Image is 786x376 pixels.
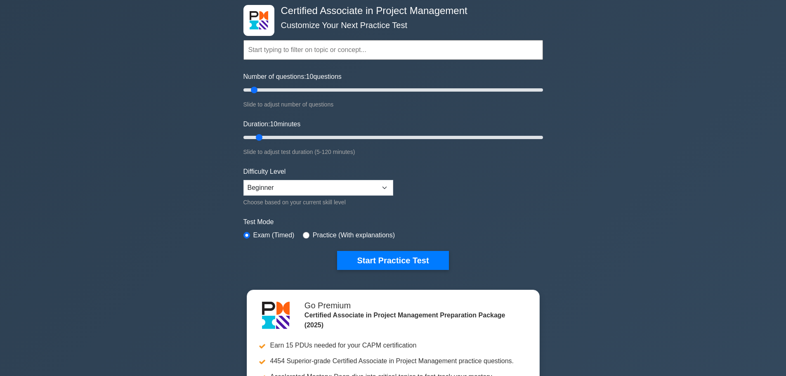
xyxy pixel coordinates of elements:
label: Difficulty Level [243,167,286,177]
label: Practice (With explanations) [313,230,395,240]
div: Choose based on your current skill level [243,197,393,207]
h4: Certified Associate in Project Management [278,5,503,17]
input: Start typing to filter on topic or concept... [243,40,543,60]
span: 10 [306,73,314,80]
div: Slide to adjust number of questions [243,99,543,109]
label: Test Mode [243,217,543,227]
span: 10 [270,121,277,128]
label: Number of questions: questions [243,72,342,82]
label: Duration: minutes [243,119,301,129]
button: Start Practice Test [337,251,448,270]
label: Exam (Timed) [253,230,295,240]
div: Slide to adjust test duration (5-120 minutes) [243,147,543,157]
